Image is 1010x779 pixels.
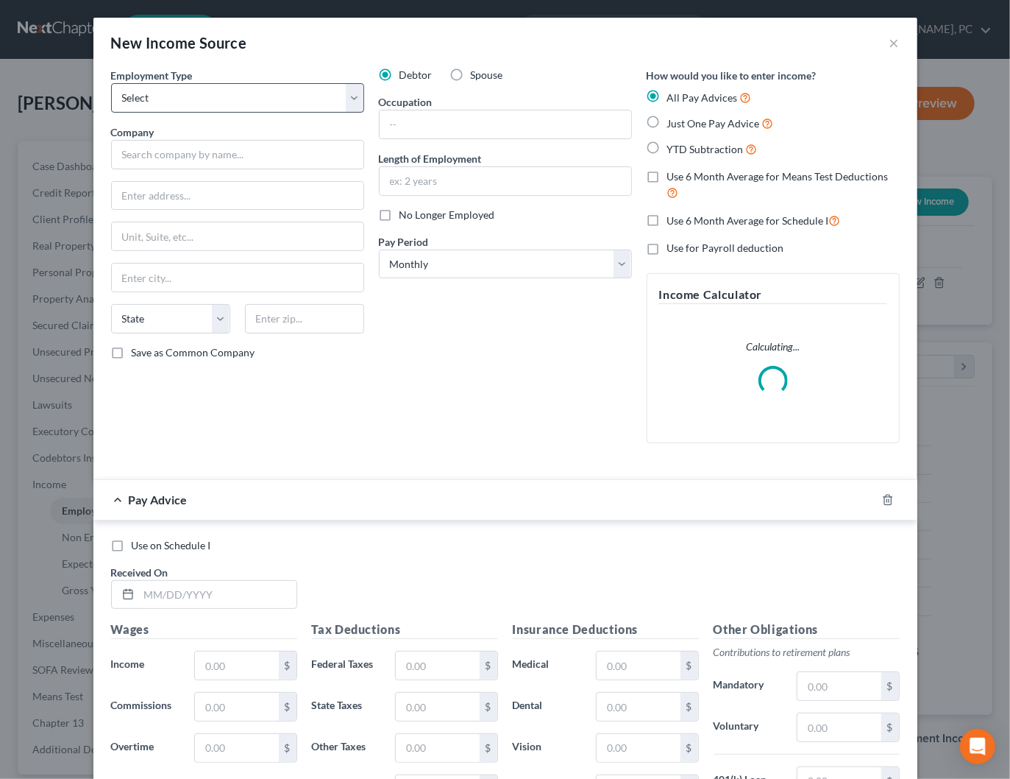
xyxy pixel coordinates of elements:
input: ex: 2 years [380,167,631,195]
input: 0.00 [195,734,278,762]
h5: Income Calculator [659,286,887,304]
span: Income [111,658,145,670]
label: Voluntary [706,713,790,742]
h5: Wages [111,621,297,639]
div: $ [680,652,698,680]
div: $ [279,693,296,721]
span: Use on Schedule I [132,539,211,551]
input: 0.00 [396,652,479,680]
div: $ [480,693,497,721]
span: Pay Advice [129,493,188,507]
button: × [889,34,900,52]
div: $ [881,713,899,741]
label: Commissions [104,692,188,722]
div: $ [881,672,899,700]
span: Just One Pay Advice [667,117,760,130]
div: $ [279,734,296,762]
div: $ [480,734,497,762]
input: Enter zip... [245,304,364,334]
label: Length of Employment [379,151,482,166]
input: 0.00 [797,672,881,700]
input: Search company by name... [111,140,364,169]
label: Vision [505,733,589,763]
label: Occupation [379,94,433,110]
label: Federal Taxes [305,651,388,680]
input: 0.00 [597,693,680,721]
label: State Taxes [305,692,388,722]
input: 0.00 [396,734,479,762]
label: Other Taxes [305,733,388,763]
span: Company [111,126,154,138]
input: 0.00 [396,693,479,721]
p: Calculating... [659,339,887,354]
input: 0.00 [597,734,680,762]
label: Mandatory [706,672,790,701]
span: Use 6 Month Average for Means Test Deductions [667,170,889,183]
span: No Longer Employed [399,208,495,221]
span: All Pay Advices [667,91,738,104]
span: Spouse [471,68,503,81]
h5: Insurance Deductions [513,621,699,639]
input: Enter address... [112,182,363,210]
input: 0.00 [797,713,881,741]
span: Received On [111,566,168,579]
span: Use 6 Month Average for Schedule I [667,214,829,227]
input: 0.00 [195,693,278,721]
label: Dental [505,692,589,722]
input: Enter city... [112,264,363,292]
div: New Income Source [111,32,247,53]
span: Save as Common Company [132,346,255,359]
p: Contributions to retirement plans [714,645,900,660]
input: Unit, Suite, etc... [112,222,363,250]
div: $ [480,652,497,680]
span: Use for Payroll deduction [667,242,784,254]
input: -- [380,110,631,138]
h5: Other Obligations [714,621,900,639]
div: $ [680,734,698,762]
input: MM/DD/YYYY [139,581,296,609]
span: Debtor [399,68,433,81]
div: Open Intercom Messenger [960,729,995,764]
h5: Tax Deductions [312,621,498,639]
span: Employment Type [111,69,193,82]
input: 0.00 [195,652,278,680]
span: YTD Subtraction [667,143,744,155]
label: How would you like to enter income? [647,68,817,83]
input: 0.00 [597,652,680,680]
label: Overtime [104,733,188,763]
label: Medical [505,651,589,680]
div: $ [680,693,698,721]
span: Pay Period [379,236,429,248]
div: $ [279,652,296,680]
